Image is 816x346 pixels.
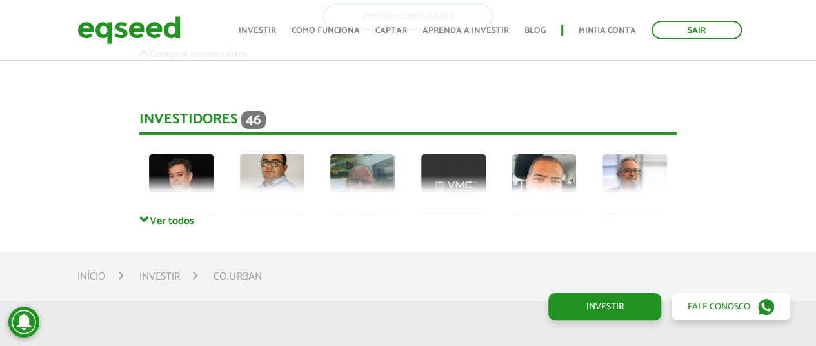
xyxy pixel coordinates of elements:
img: picture-59196-1554917141.jpg [149,154,214,219]
a: Minha conta [579,26,636,35]
img: picture-112313-1743624016.jpg [602,154,667,219]
a: Como funciona [292,26,360,35]
span: 46 [241,111,266,129]
a: Captar [375,26,407,35]
a: Investir [239,26,276,35]
a: Investir [548,293,661,320]
img: picture-110967-1726002930.jpg [512,154,576,219]
img: picture-126279-1756095177.png [240,154,304,219]
img: EqSeed [77,13,181,47]
img: picture-100036-1732821753.png [421,154,486,219]
a: Fale conosco [672,293,790,320]
a: Ver todos [139,214,677,227]
a: Blog [524,26,546,35]
li: Co.Urban [214,268,261,285]
div: Investidores [139,111,677,135]
a: Início [77,272,106,282]
a: Investir [139,272,180,282]
a: Aprenda a investir [423,26,509,35]
img: picture-39313-1481646781.jpg [330,154,395,219]
a: Sair [652,21,742,39]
